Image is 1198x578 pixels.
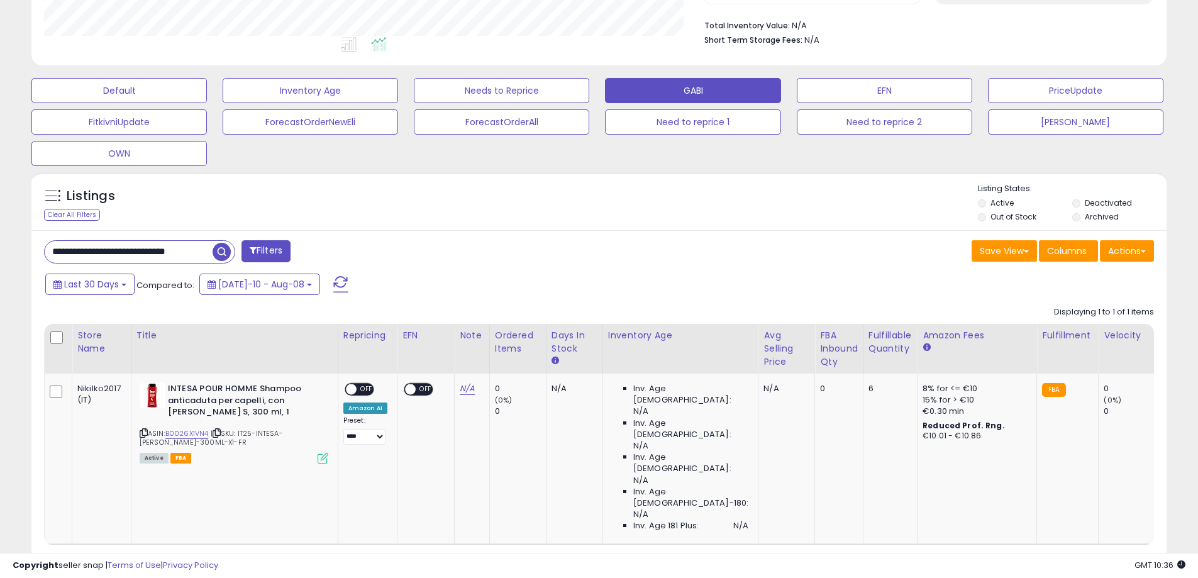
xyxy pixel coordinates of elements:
[77,329,126,355] div: Store Name
[223,78,398,103] button: Inventory Age
[704,17,1145,32] li: N/A
[988,78,1163,103] button: PriceUpdate
[923,342,930,353] small: Amazon Fees.
[633,520,699,531] span: Inv. Age 181 Plus:
[633,452,748,474] span: Inv. Age [DEMOGRAPHIC_DATA]:
[108,559,161,571] a: Terms of Use
[552,355,559,367] small: Days In Stock.
[343,416,387,445] div: Preset:
[1104,395,1121,405] small: (0%)
[1042,383,1065,397] small: FBA
[165,428,209,439] a: B0026X1VN4
[552,329,597,355] div: Days In Stock
[460,382,475,395] a: N/A
[608,329,753,342] div: Inventory Age
[77,383,121,406] div: Nikilko2017 (IT)
[1100,240,1154,262] button: Actions
[495,406,546,417] div: 0
[1039,240,1098,262] button: Columns
[1085,197,1132,208] label: Deactivated
[633,440,648,452] span: N/A
[414,78,589,103] button: Needs to Reprice
[804,34,819,46] span: N/A
[763,383,805,394] div: N/A
[605,109,780,135] button: Need to reprice 1
[868,383,907,394] div: 6
[414,109,589,135] button: ForecastOrderAll
[1104,406,1155,417] div: 0
[820,329,858,369] div: FBA inbound Qty
[218,278,304,291] span: [DATE]-10 - Aug-08
[704,35,802,45] b: Short Term Storage Fees:
[704,20,790,31] b: Total Inventory Value:
[1104,329,1150,342] div: Velocity
[67,187,115,205] h5: Listings
[923,394,1027,406] div: 15% for > €10
[44,209,100,221] div: Clear All Filters
[763,329,809,369] div: Avg Selling Price
[402,329,449,342] div: EFN
[923,329,1031,342] div: Amazon Fees
[199,274,320,295] button: [DATE]-10 - Aug-08
[978,183,1167,195] p: Listing States:
[1054,306,1154,318] div: Displaying 1 to 1 of 1 items
[633,418,748,440] span: Inv. Age [DEMOGRAPHIC_DATA]:
[923,383,1027,394] div: 8% for <= €10
[343,329,392,342] div: Repricing
[633,509,648,520] span: N/A
[223,109,398,135] button: ForecastOrderNewEli
[868,329,912,355] div: Fulfillable Quantity
[64,278,119,291] span: Last 30 Days
[168,383,321,421] b: INTESA POUR HOMME Shampoo anticaduta per capelli, con [PERSON_NAME] S, 300 ml, 1
[923,431,1027,442] div: €10.01 - €10.86
[605,78,780,103] button: GABI
[31,109,207,135] button: FitkivniUpdate
[923,420,1005,431] b: Reduced Prof. Rng.
[990,211,1036,222] label: Out of Stock
[31,78,207,103] button: Default
[170,453,192,464] span: FBA
[633,383,748,406] span: Inv. Age [DEMOGRAPHIC_DATA]:
[140,383,328,462] div: ASIN:
[140,428,283,447] span: | SKU: IT25-INTESA-[PERSON_NAME]-300ML-X1-FR
[633,406,648,417] span: N/A
[241,240,291,262] button: Filters
[733,520,748,531] span: N/A
[552,383,593,394] div: N/A
[357,384,377,395] span: OFF
[140,383,165,408] img: 41MtSYNSzQL._SL40_.jpg
[460,329,484,342] div: Note
[820,383,853,394] div: 0
[633,475,648,486] span: N/A
[1104,383,1155,394] div: 0
[1085,211,1119,222] label: Archived
[797,78,972,103] button: EFN
[797,109,972,135] button: Need to reprice 2
[1042,329,1093,342] div: Fulfillment
[136,329,333,342] div: Title
[923,406,1027,417] div: €0.30 min
[416,384,436,395] span: OFF
[495,395,513,405] small: (0%)
[1047,245,1087,257] span: Columns
[140,453,169,464] span: All listings currently available for purchase on Amazon
[495,329,541,355] div: Ordered Items
[13,559,58,571] strong: Copyright
[1134,559,1185,571] span: 2025-09-8 10:36 GMT
[343,403,387,414] div: Amazon AI
[972,240,1037,262] button: Save View
[988,109,1163,135] button: [PERSON_NAME]
[31,141,207,166] button: OWN
[633,486,748,509] span: Inv. Age [DEMOGRAPHIC_DATA]-180:
[13,560,218,572] div: seller snap | |
[163,559,218,571] a: Privacy Policy
[495,383,546,394] div: 0
[990,197,1014,208] label: Active
[45,274,135,295] button: Last 30 Days
[136,279,194,291] span: Compared to:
